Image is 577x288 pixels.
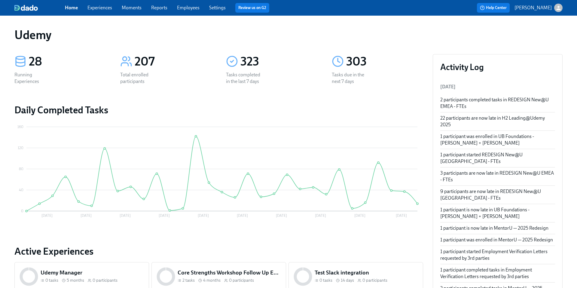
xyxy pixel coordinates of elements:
[14,104,423,116] h2: Daily Completed Tasks
[87,5,112,11] a: Experiences
[67,277,84,283] span: 5 months
[514,4,563,12] button: [PERSON_NAME]
[396,213,407,218] tspan: [DATE]
[332,72,370,85] div: Tasks due in the next 7 days
[319,277,332,283] span: 0 tasks
[122,5,142,11] a: Moments
[45,277,58,283] span: 0 tasks
[440,207,555,220] div: 1 participant is now late in UB Foundations - [PERSON_NAME] + [PERSON_NAME]
[159,213,170,218] tspan: [DATE]
[14,5,38,11] img: dado
[341,277,354,283] span: 14 days
[477,3,510,13] button: Help Center
[440,188,555,201] div: 9 participants are now late in REDESIGN New@U [GEOGRAPHIC_DATA] - FTEs
[14,5,65,11] a: dado
[440,133,555,146] div: 1 participant was enrolled in UB Foundations - [PERSON_NAME] + [PERSON_NAME]
[203,277,221,283] span: 4 months
[18,146,23,150] tspan: 120
[440,115,555,128] div: 22 participants are now late in H2 Leading@Udemy 2025
[21,209,23,213] tspan: 0
[151,5,167,11] a: Reports
[229,277,254,283] span: 0 participants
[209,5,226,11] a: Settings
[276,213,287,218] tspan: [DATE]
[182,277,195,283] span: 2 tasks
[14,245,423,257] a: Active Experiences
[93,277,118,283] span: 0 participants
[41,213,53,218] tspan: [DATE]
[440,237,555,243] div: 1 participant was enrolled in MentorU — 2025 Redesign
[65,5,78,11] a: Home
[315,213,326,218] tspan: [DATE]
[440,248,555,262] div: 1 participant started Employment Verification Letters requested by 3rd parties
[362,277,387,283] span: 0 participants
[440,152,555,165] div: 1 participant started REDESIGN New@U [GEOGRAPHIC_DATA] - FTEs
[19,188,23,192] tspan: 40
[120,213,131,218] tspan: [DATE]
[480,5,507,11] span: Help Center
[29,54,106,69] div: 28
[440,62,555,72] h3: Activity Log
[19,167,23,171] tspan: 80
[226,72,264,85] div: Tasks completed in the last 7 days
[178,269,281,277] h5: Core Strengths Workshop Follow Up Experience
[135,54,212,69] div: 207
[315,269,418,277] h5: Test Slack integration
[440,267,555,280] div: 1 participant completed tasks in Employment Verification Letters requested by 3rd parties
[17,125,23,129] tspan: 160
[198,213,209,218] tspan: [DATE]
[346,54,423,69] div: 303
[177,5,200,11] a: Employees
[120,72,159,85] div: Total enrolled participants
[440,84,456,90] span: [DATE]
[81,213,92,218] tspan: [DATE]
[41,269,144,277] h5: Udemy Manager
[240,54,317,69] div: 323
[14,28,51,42] h1: Udemy
[440,170,555,183] div: 3 participants are now late in REDESIGN New@U EMEA - FTEs
[238,5,266,11] a: Review us on G2
[514,5,552,11] p: [PERSON_NAME]
[440,97,555,110] div: 2 participants completed tasks in REDESIGN New@U EMEA - FTEs
[237,213,248,218] tspan: [DATE]
[235,3,269,13] button: Review us on G2
[354,213,365,218] tspan: [DATE]
[14,72,53,85] div: Running Experiences
[440,225,555,231] div: 1 participant is now late in MentorU — 2025 Redesign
